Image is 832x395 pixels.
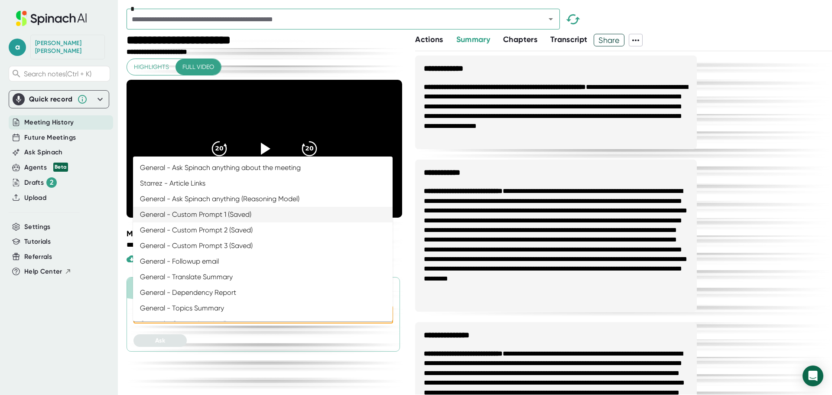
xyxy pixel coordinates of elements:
button: Meeting History [24,118,74,127]
li: General - Comprehensive Report [133,316,393,332]
span: a [9,39,26,56]
button: Highlights [127,59,176,75]
span: Share [594,33,624,48]
button: Drafts 2 [24,177,57,188]
div: Drafts [24,177,57,188]
span: Full video [182,62,214,72]
button: Share [594,34,624,46]
button: Transcript [550,34,588,46]
button: Chapters [503,34,537,46]
button: Full video [175,59,221,75]
li: General - Dependency Report [133,285,393,300]
div: Agents [24,163,68,173]
li: General - Followup email [133,254,393,269]
button: Ask Spinach [24,147,63,157]
li: General - Ask Spinach anything (Reasoning Model) [133,191,393,207]
button: Future Meetings [24,133,76,143]
span: Transcript [550,35,588,44]
div: Quick record [29,95,73,104]
button: Agents Beta [24,163,68,173]
div: Open Intercom Messenger [803,366,823,386]
button: Referrals [24,252,52,262]
div: Amanda Koch [35,39,100,55]
span: Help Center [24,267,62,277]
li: General - Topics Summary [133,300,393,316]
button: Upload [24,193,46,203]
button: Open [545,13,557,25]
button: Tutorials [24,237,51,247]
li: General - Custom Prompt 3 (Saved) [133,238,393,254]
div: Download Video [127,254,194,264]
button: Settings [24,222,51,232]
li: General - Ask Spinach anything about the meeting [133,160,393,176]
li: General - Translate Summary [133,269,393,285]
span: Summary [456,35,490,44]
li: General - Custom Prompt 1 (Saved) [133,207,393,222]
div: Quick record [13,91,105,108]
span: Search notes (Ctrl + K) [24,70,91,78]
div: Meeting Attendees [127,229,404,239]
button: Summary [456,34,490,46]
span: Highlights [134,62,169,72]
li: Starrez - Article Links [133,176,393,191]
button: Help Center [24,267,71,277]
div: 2 [46,177,57,188]
span: Ask [155,337,165,344]
span: Actions [415,35,443,44]
span: Chapters [503,35,537,44]
li: General - Custom Prompt 2 (Saved) [133,222,393,238]
button: Ask [133,334,187,347]
button: Actions [415,34,443,46]
div: Beta [53,163,68,172]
